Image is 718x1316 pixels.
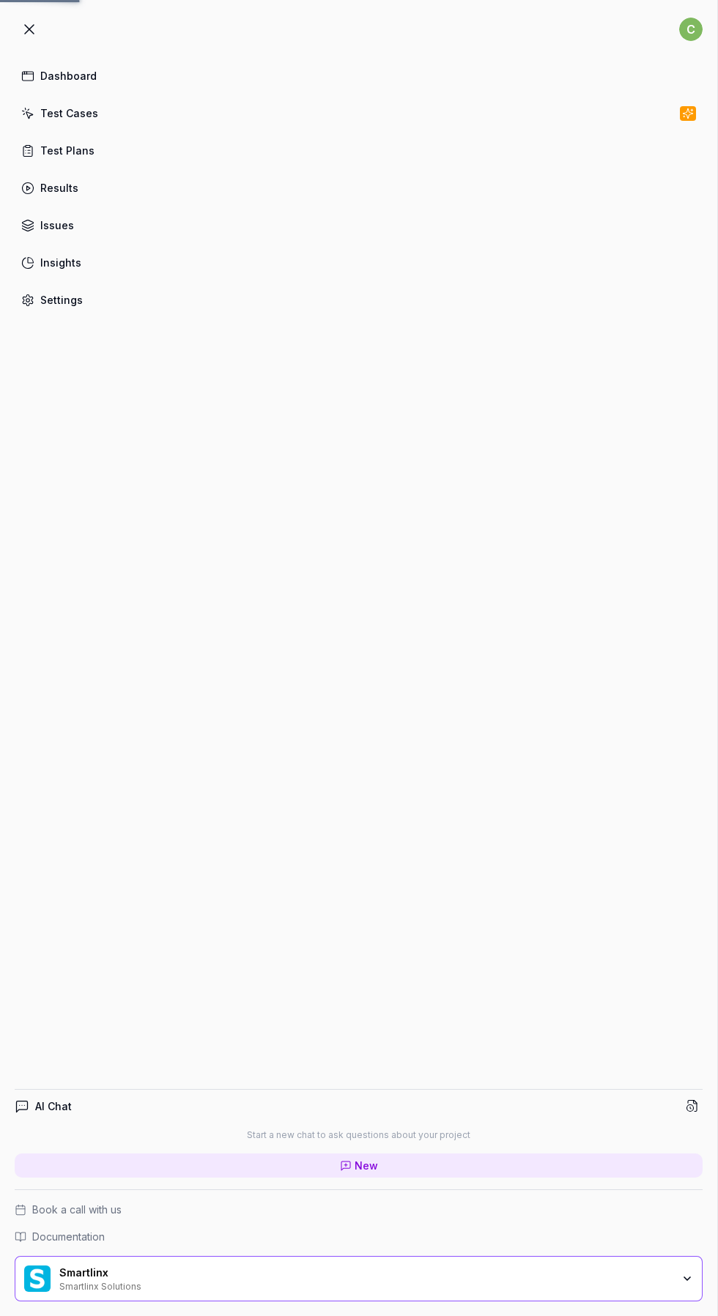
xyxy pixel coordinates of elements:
[355,1158,378,1173] span: New
[32,1229,105,1244] span: Documentation
[247,1129,470,1142] p: Start a new chat to ask questions about your project
[15,62,703,90] a: Dashboard
[15,1256,703,1301] button: Smartlinx LogoSmartlinxSmartlinx Solutions
[32,1202,122,1217] span: Book a call with us
[15,1229,703,1244] a: Documentation
[15,211,703,239] a: Issues
[40,255,81,270] div: Insights
[15,248,703,277] a: Insights
[59,1279,619,1291] div: Smartlinx Solutions
[40,218,74,233] div: Issues
[15,99,703,127] a: Test Cases
[40,143,95,158] div: Test Plans
[15,1153,703,1178] a: New
[15,136,703,165] a: Test Plans
[24,1265,51,1292] img: Smartlinx Logo
[15,1202,703,1217] a: Book a call with us
[679,15,703,44] button: c
[35,1098,72,1114] h4: AI Chat
[40,68,97,83] div: Dashboard
[40,292,83,308] div: Settings
[40,180,78,196] div: Results
[40,105,98,121] div: Test Cases
[59,1266,619,1279] div: Smartlinx
[15,286,703,314] a: Settings
[15,174,703,202] a: Results
[679,18,703,41] span: c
